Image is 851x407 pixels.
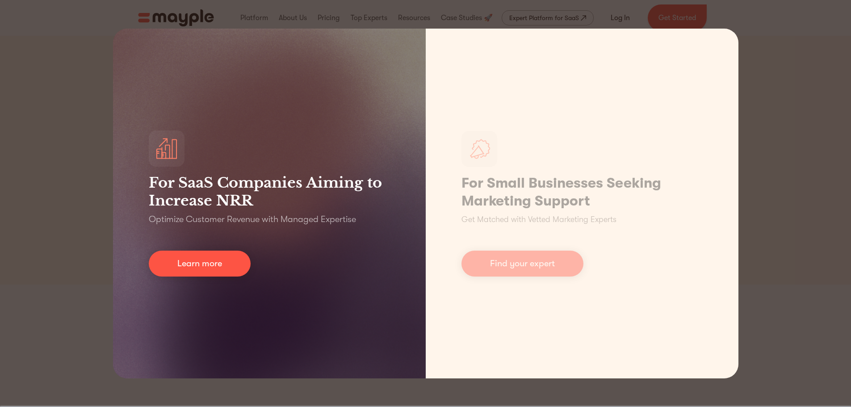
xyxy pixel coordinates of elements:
[461,174,703,210] h1: For Small Businesses Seeking Marketing Support
[149,213,356,226] p: Optimize Customer Revenue with Managed Expertise
[461,214,616,226] p: Get Matched with Vetted Marketing Experts
[461,251,583,277] a: Find your expert
[149,251,251,277] a: Learn more
[149,174,390,210] h3: For SaaS Companies Aiming to Increase NRR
